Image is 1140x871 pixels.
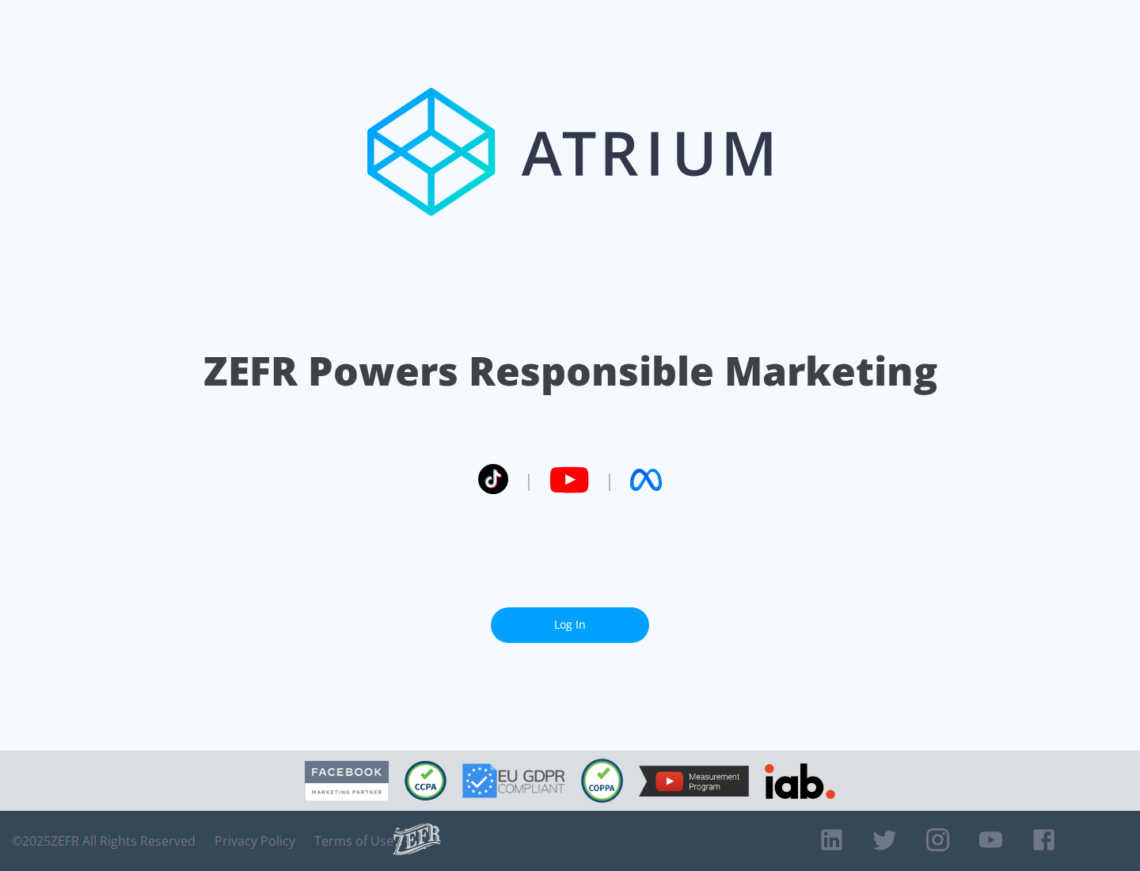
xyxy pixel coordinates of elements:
a: Privacy Policy [215,833,295,849]
h1: ZEFR Powers Responsible Marketing [203,344,937,398]
img: GDPR Compliant [462,763,565,798]
a: Log In [491,607,649,643]
img: YouTube Measurement Program [639,766,749,797]
span: | [605,468,614,492]
img: IAB [765,763,835,799]
img: CCPA Compliant [405,761,446,801]
span: | [524,468,534,492]
span: © 2025 ZEFR All Rights Reserved [12,833,196,849]
img: Facebook Marketing Partner [305,761,389,801]
img: COPPA Compliant [581,759,623,803]
a: Terms of Use [314,833,393,849]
